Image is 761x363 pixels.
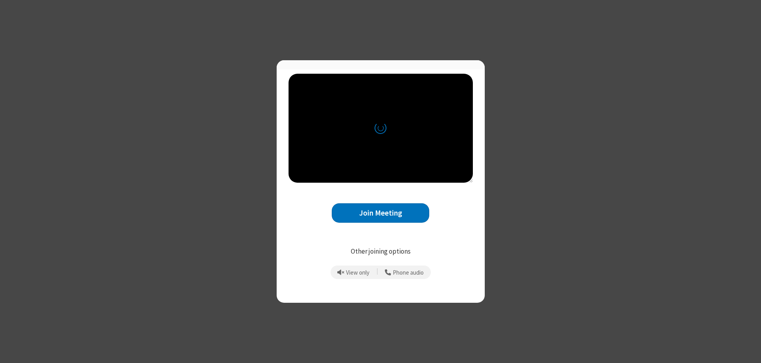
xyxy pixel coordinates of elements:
[377,267,378,278] span: |
[335,266,373,279] button: Prevent echo when there is already an active mic and speaker in the room.
[346,269,369,276] span: View only
[332,203,429,223] button: Join Meeting
[393,269,424,276] span: Phone audio
[382,266,427,279] button: Use your phone for mic and speaker while you view the meeting on this device.
[289,246,473,257] p: Other joining options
